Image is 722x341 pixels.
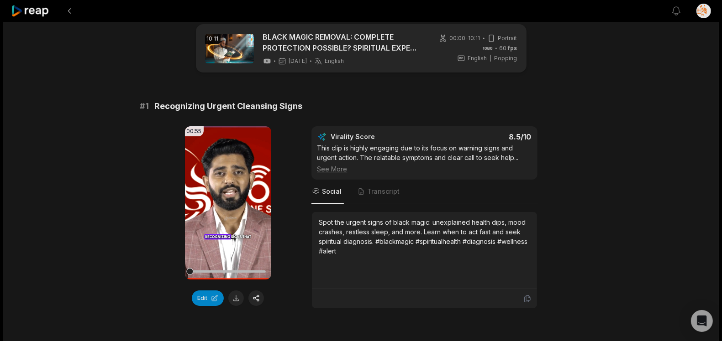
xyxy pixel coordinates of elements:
span: Popping [495,54,517,62]
div: 8.5 /10 [433,132,532,141]
span: [DATE] [289,57,307,65]
video: Your browser does not support mp4 format. [185,126,271,279]
span: # 1 [140,100,149,113]
nav: Tabs [311,180,538,204]
span: fps [508,45,517,52]
span: 60 [500,44,517,52]
span: Transcript [368,187,400,196]
span: English [468,54,487,62]
span: Social [322,187,342,196]
span: English [325,57,344,65]
span: | [490,54,492,62]
div: This clip is highly engaging due to its focus on warning signs and urgent action. The relatable s... [317,143,532,174]
span: Portrait [498,34,517,42]
div: Open Intercom Messenger [691,310,713,332]
span: 00:00 - 10:11 [450,34,480,42]
span: Recognizing Urgent Cleansing Signs [155,100,303,113]
a: BLACK MAGIC REMOVAL: COMPLETE PROTECTION POSSIBLE? SPIRITUAL EXPERT REVEALS TRUTH [263,31,421,53]
div: Spot the urgent signs of black magic: unexplained health dips, mood crashes, restless sleep, and ... [319,217,530,256]
div: See More [317,164,532,174]
button: Edit [192,290,224,306]
div: Virality Score [331,132,429,141]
